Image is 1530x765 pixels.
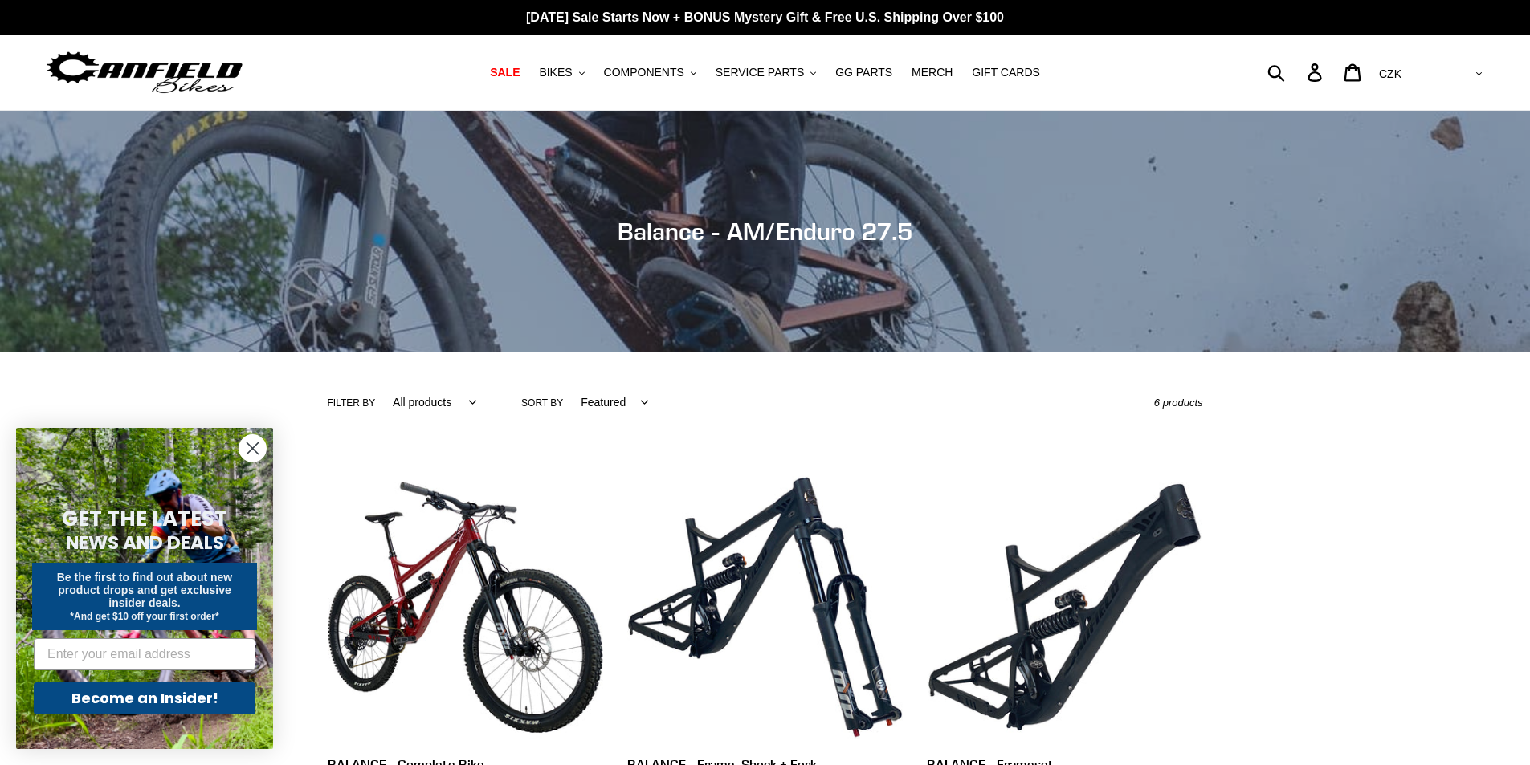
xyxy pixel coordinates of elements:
[1154,397,1203,409] span: 6 products
[708,62,824,83] button: SERVICE PARTS
[34,682,255,714] button: Become an Insider!
[482,62,528,83] a: SALE
[328,396,376,410] label: Filter by
[66,530,224,555] span: NEWS AND DEALS
[904,62,961,83] a: MERCH
[521,396,563,410] label: Sort by
[70,611,218,622] span: *And get $10 off your first order*
[539,66,572,79] span: BIKES
[835,66,892,79] span: GG PARTS
[62,504,227,533] span: GET THE LATEST
[618,217,912,246] span: Balance - AM/Enduro 27.5
[44,47,245,98] img: Canfield Bikes
[604,66,684,79] span: COMPONENTS
[716,66,804,79] span: SERVICE PARTS
[531,62,592,83] button: BIKES
[912,66,953,79] span: MERCH
[972,66,1040,79] span: GIFT CARDS
[57,571,233,609] span: Be the first to find out about new product drops and get exclusive insider deals.
[490,66,520,79] span: SALE
[239,434,267,462] button: Close dialog
[827,62,900,83] a: GG PARTS
[1276,55,1317,90] input: Search
[964,62,1048,83] a: GIFT CARDS
[34,638,255,670] input: Enter your email address
[596,62,704,83] button: COMPONENTS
